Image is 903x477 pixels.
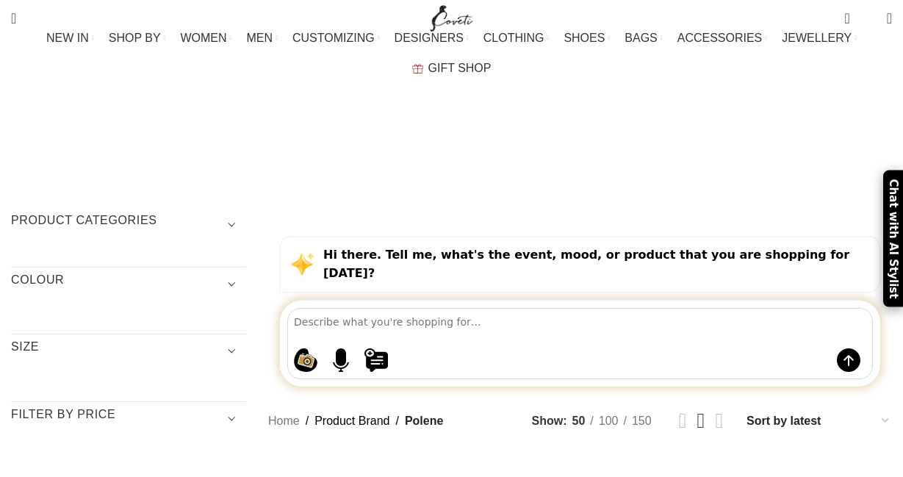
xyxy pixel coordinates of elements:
[864,15,875,26] span: 0
[395,24,469,53] a: DESIGNERS
[625,24,662,53] a: BAGS
[109,24,166,53] a: SHOP BY
[11,339,246,364] h3: SIZE
[837,4,857,33] a: 0
[677,24,768,53] a: ACCESSORIES
[292,31,375,45] span: CUSTOMIZING
[782,31,852,45] span: JEWELLERY
[564,24,610,53] a: SHOES
[861,4,876,33] div: My Wishlist
[412,54,492,83] a: GIFT SHOP
[109,31,161,45] span: SHOP BY
[11,212,246,237] h3: Product categories
[846,7,857,18] span: 0
[180,24,231,53] a: WOMEN
[427,11,476,24] a: Site logo
[677,31,763,45] span: ACCESSORIES
[428,61,492,75] span: GIFT SHOP
[247,24,278,53] a: MEN
[483,31,544,45] span: CLOTHING
[625,31,657,45] span: BAGS
[46,24,94,53] a: NEW IN
[782,24,857,53] a: JEWELLERY
[395,31,464,45] span: DESIGNERS
[292,24,380,53] a: CUSTOMIZING
[46,31,89,45] span: NEW IN
[11,272,246,297] h3: COLOUR
[483,24,550,53] a: CLOTHING
[4,24,899,83] div: Main navigation
[180,31,226,45] span: WOMEN
[4,4,24,33] a: Search
[247,31,273,45] span: MEN
[564,31,605,45] span: SHOES
[412,64,423,73] img: GiftBag
[11,406,246,431] h3: Filter by price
